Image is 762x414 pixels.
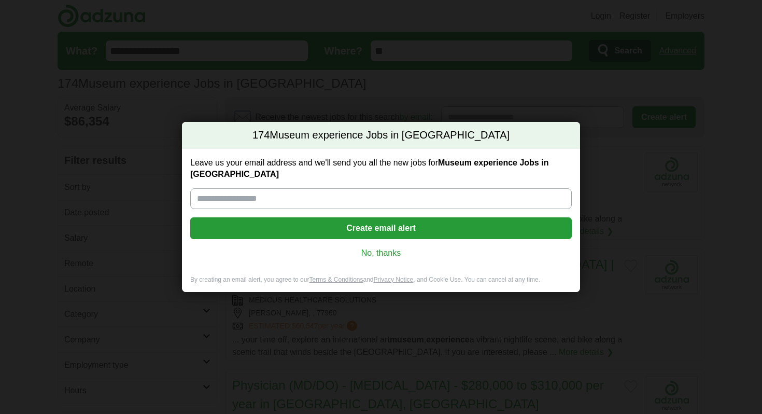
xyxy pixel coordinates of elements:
[190,157,572,180] label: Leave us your email address and we'll send you all the new jobs for
[199,247,563,259] a: No, thanks
[190,158,548,178] strong: Museum experience Jobs in [GEOGRAPHIC_DATA]
[182,122,580,149] h2: Museum experience Jobs in [GEOGRAPHIC_DATA]
[190,217,572,239] button: Create email alert
[182,275,580,293] div: By creating an email alert, you agree to our and , and Cookie Use. You can cancel at any time.
[252,128,270,143] span: 174
[374,276,414,283] a: Privacy Notice
[309,276,363,283] a: Terms & Conditions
